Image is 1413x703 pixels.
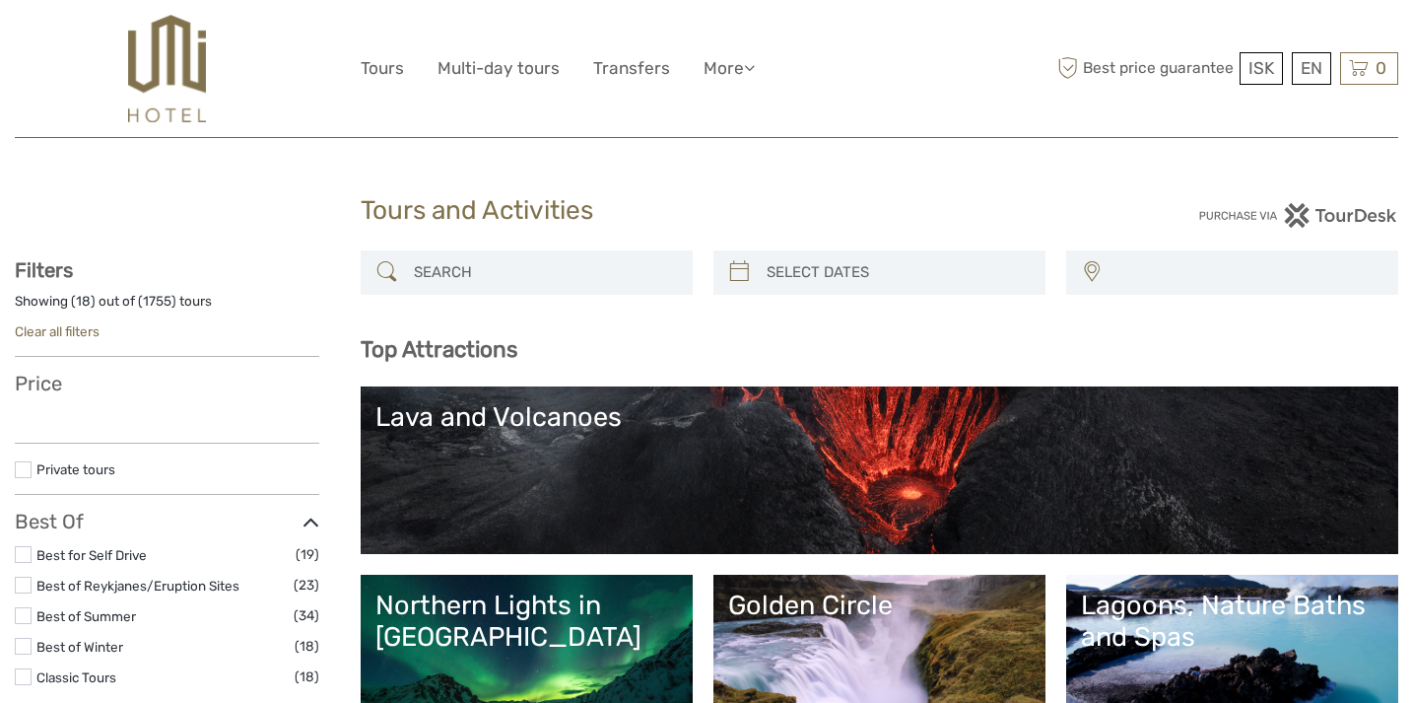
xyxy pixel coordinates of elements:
[15,292,319,322] div: Showing ( ) out of ( ) tours
[36,608,136,624] a: Best of Summer
[36,669,116,685] a: Classic Tours
[361,336,517,363] b: Top Attractions
[36,578,239,594] a: Best of Reykjanes/Eruption Sites
[36,547,147,563] a: Best for Self Drive
[375,590,678,654] div: Northern Lights in [GEOGRAPHIC_DATA]
[295,635,319,658] span: (18)
[15,510,319,533] h3: Best Of
[759,255,1036,290] input: SELECT DATES
[295,666,319,688] span: (18)
[15,258,73,282] strong: Filters
[375,401,1383,539] a: Lava and Volcanoes
[406,255,683,290] input: SEARCH
[36,461,115,477] a: Private tours
[593,54,670,83] a: Transfers
[1081,590,1383,654] div: Lagoons, Nature Baths and Spas
[1248,58,1274,78] span: ISK
[15,323,100,339] a: Clear all filters
[36,639,123,655] a: Best of Winter
[1292,52,1331,85] div: EN
[704,54,755,83] a: More
[375,401,1383,433] div: Lava and Volcanoes
[361,54,404,83] a: Tours
[294,574,319,597] span: (23)
[728,590,1031,621] div: Golden Circle
[437,54,560,83] a: Multi-day tours
[294,604,319,627] span: (34)
[128,15,206,122] img: 526-1e775aa5-7374-4589-9d7e-5793fb20bdfc_logo_big.jpg
[296,543,319,566] span: (19)
[1198,203,1398,228] img: PurchaseViaTourDesk.png
[1373,58,1389,78] span: 0
[361,195,1052,227] h1: Tours and Activities
[15,372,319,395] h3: Price
[1052,52,1235,85] span: Best price guarantee
[76,292,91,311] label: 18
[143,292,171,311] label: 1755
